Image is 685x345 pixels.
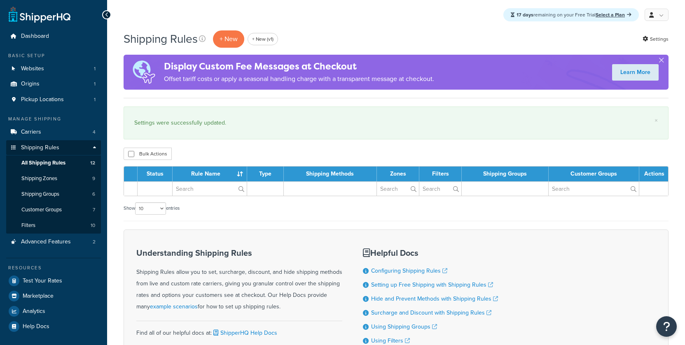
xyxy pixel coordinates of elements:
span: Help Docs [23,323,49,330]
a: Shipping Groups 6 [6,187,101,202]
span: Websites [21,65,44,72]
span: All Shipping Rules [21,160,65,167]
button: Open Resource Center [656,316,677,337]
a: Advanced Features 2 [6,234,101,250]
input: Search [549,182,639,196]
a: Help Docs [6,319,101,334]
li: Shipping Zones [6,171,101,186]
span: Analytics [23,308,45,315]
a: Using Filters [371,336,410,345]
a: Marketplace [6,289,101,303]
a: Settings [643,33,669,45]
span: 7 [93,206,95,213]
div: remaining on your Free Trial [503,8,639,21]
li: Websites [6,61,101,76]
th: Rule Name [173,167,247,181]
span: Dashboard [21,33,49,40]
a: Learn More [612,64,659,81]
li: Pickup Locations [6,92,101,107]
span: 9 [92,175,95,182]
a: Origins 1 [6,76,101,92]
input: Search [419,182,461,196]
input: Search [377,182,419,196]
label: Show entries [124,202,180,215]
a: Setting up Free Shipping with Shipping Rules [371,280,493,289]
span: Shipping Zones [21,175,57,182]
p: + New [213,30,244,47]
th: Type [247,167,284,181]
a: All Shipping Rules 12 [6,155,101,171]
h4: Display Custom Fee Messages at Checkout [164,60,434,73]
select: Showentries [135,202,166,215]
span: 2 [93,238,96,245]
a: Test Your Rates [6,273,101,288]
span: 6 [92,191,95,198]
th: Customer Groups [549,167,639,181]
a: Hide and Prevent Methods with Shipping Rules [371,294,498,303]
div: Settings were successfully updated. [134,117,658,129]
span: Pickup Locations [21,96,64,103]
span: Shipping Groups [21,191,59,198]
h1: Shipping Rules [124,31,198,47]
li: Filters [6,218,101,233]
a: × [655,117,658,124]
span: 1 [94,96,96,103]
th: Filters [419,167,462,181]
button: Bulk Actions [124,148,172,160]
input: Search [173,182,247,196]
a: Shipping Rules [6,140,101,155]
span: Origins [21,81,40,88]
li: Customer Groups [6,202,101,218]
h3: Helpful Docs [363,248,498,257]
span: Marketplace [23,293,54,300]
th: Actions [639,167,668,181]
th: Zones [377,167,419,181]
li: All Shipping Rules [6,155,101,171]
span: 4 [93,129,96,136]
li: Shipping Rules [6,140,101,234]
th: Shipping Groups [462,167,548,181]
a: Surcharge and Discount with Shipping Rules [371,308,491,317]
li: Analytics [6,304,101,319]
span: 1 [94,65,96,72]
a: example scenarios [150,302,198,311]
p: Offset tariff costs or apply a seasonal handling charge with a transparent message at checkout. [164,73,434,85]
a: Shipping Zones 9 [6,171,101,186]
span: Advanced Features [21,238,71,245]
span: Test Your Rates [23,278,62,285]
a: Pickup Locations 1 [6,92,101,107]
a: Configuring Shipping Rules [371,266,447,275]
img: duties-banner-06bc72dcb5fe05cb3f9472aba00be2ae8eb53ab6f0d8bb03d382ba314ac3c341.png [124,55,164,90]
a: ShipperHQ Home [9,6,70,23]
li: Origins [6,76,101,92]
div: Shipping Rules allow you to set, surcharge, discount, and hide shipping methods from live and cus... [136,248,342,313]
span: 12 [90,160,95,167]
a: Carriers 4 [6,125,101,140]
div: Find all of our helpful docs at: [136,321,342,339]
strong: 17 days [517,11,533,19]
div: Basic Setup [6,52,101,59]
span: Customer Groups [21,206,62,213]
a: Dashboard [6,29,101,44]
a: Filters 10 [6,218,101,233]
h3: Understanding Shipping Rules [136,248,342,257]
span: 1 [94,81,96,88]
a: Customer Groups 7 [6,202,101,218]
span: Carriers [21,129,41,136]
a: Websites 1 [6,61,101,76]
li: Advanced Features [6,234,101,250]
div: Manage Shipping [6,116,101,123]
li: Shipping Groups [6,187,101,202]
a: Using Shipping Groups [371,322,437,331]
a: + New (v1) [248,33,278,45]
div: Resources [6,264,101,271]
span: Filters [21,222,35,229]
span: 10 [91,222,95,229]
th: Shipping Methods [284,167,377,181]
span: Shipping Rules [21,144,59,151]
th: Status [138,167,173,181]
li: Carriers [6,125,101,140]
